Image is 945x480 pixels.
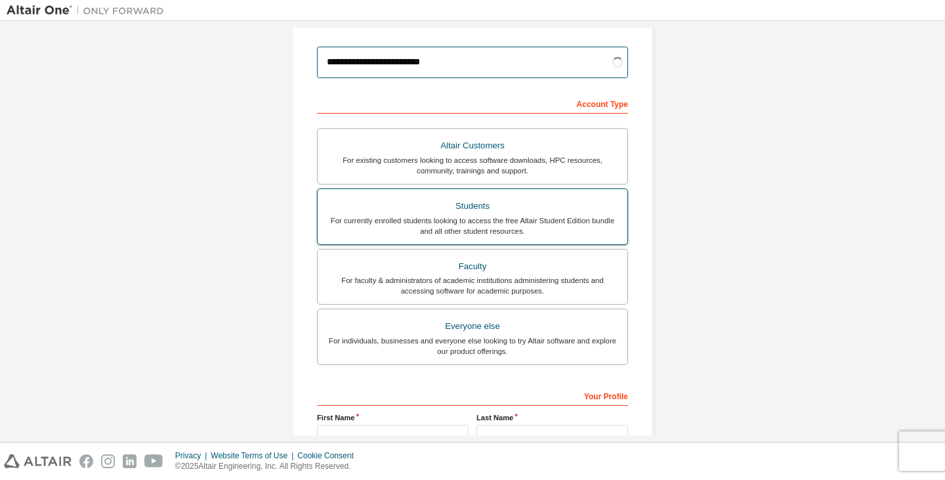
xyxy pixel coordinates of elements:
div: Website Terms of Use [211,450,297,461]
img: altair_logo.svg [4,454,72,468]
p: © 2025 Altair Engineering, Inc. All Rights Reserved. [175,461,362,472]
div: Students [325,197,619,215]
div: Cookie Consent [297,450,361,461]
img: instagram.svg [101,454,115,468]
div: Everyone else [325,317,619,336]
img: facebook.svg [79,454,93,468]
img: Altair One [7,4,171,17]
div: For individuals, businesses and everyone else looking to try Altair software and explore our prod... [325,336,619,357]
div: Account Type [317,93,628,114]
label: Last Name [476,412,628,423]
img: linkedin.svg [123,454,136,468]
div: For faculty & administrators of academic institutions administering students and accessing softwa... [325,275,619,296]
img: youtube.svg [144,454,163,468]
div: Altair Customers [325,137,619,155]
div: Privacy [175,450,211,461]
div: For currently enrolled students looking to access the free Altair Student Edition bundle and all ... [325,215,619,236]
div: For existing customers looking to access software downloads, HPC resources, community, trainings ... [325,155,619,176]
div: Your Profile [317,385,628,406]
label: First Name [317,412,469,423]
div: Faculty [325,257,619,276]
